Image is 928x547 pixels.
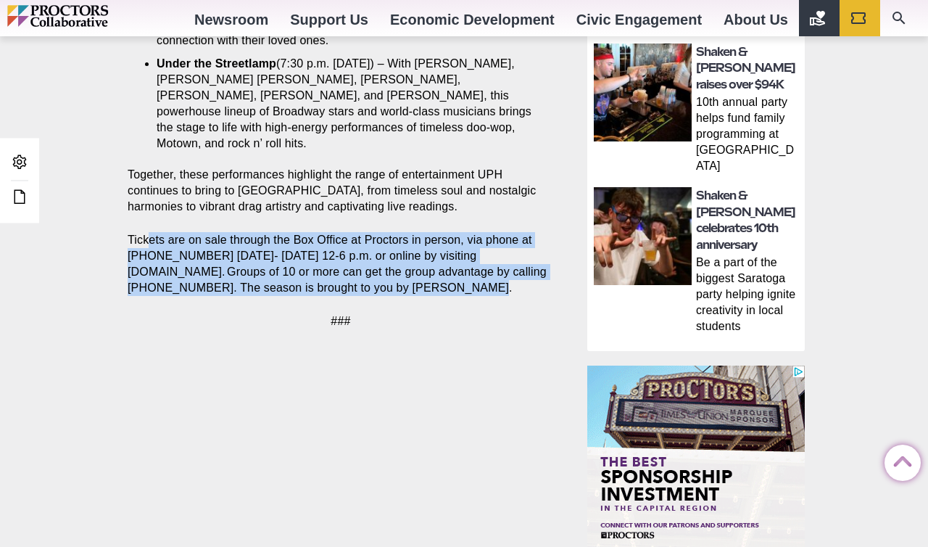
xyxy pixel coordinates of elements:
a: Admin Area [7,149,32,176]
p: ### [128,313,554,329]
p: Be a part of the biggest Saratoga party helping ignite creativity in local students [GEOGRAPHIC_D... [696,255,800,337]
li: (7:30 p.m. [DATE]) – With [PERSON_NAME], [PERSON_NAME] [PERSON_NAME], [PERSON_NAME], [PERSON_NAME... [157,56,532,152]
img: Proctors logo [7,5,170,27]
a: Shaken & [PERSON_NAME] celebrates 10th anniversary [696,189,795,251]
a: Shaken & [PERSON_NAME] raises over $94K [696,45,795,91]
p: 10th annual party helps fund family programming at [GEOGRAPHIC_DATA] [GEOGRAPHIC_DATA]— The 10th ... [696,94,800,177]
img: thumbnail: Shaken & Stirred raises over $94K [594,44,692,141]
strong: Under the Streetlamp [157,57,276,70]
a: Back to Top [884,445,913,474]
iframe: Advertisement [587,366,805,547]
a: Edit this Post/Page [7,184,32,211]
p: Tickets are on sale through the Box Office at Proctors in person, via phone at [PHONE_NUMBER] [DA... [128,232,554,296]
img: thumbnail: Shaken & Stirred celebrates 10th anniversary [594,187,692,285]
p: Together, these performances highlight the range of entertainment UPH continues to bring to [GEOG... [128,167,554,215]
